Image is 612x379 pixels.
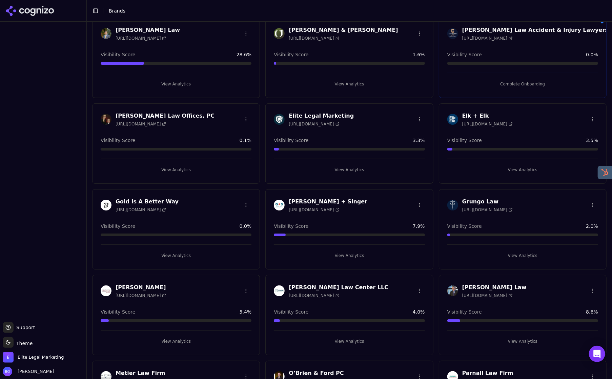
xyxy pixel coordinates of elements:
img: Herman Law [101,285,111,296]
span: [URL][DOMAIN_NAME] [289,207,339,213]
span: Visibility Score [274,51,308,58]
button: View Analytics [101,79,251,89]
span: [URL][DOMAIN_NAME] [462,207,513,213]
span: 8.6 % [586,308,598,315]
span: 0.0 % [586,51,598,58]
button: View Analytics [274,164,425,175]
img: Cohen & Jaffe [274,28,285,39]
nav: breadcrumb [109,7,125,14]
button: View Analytics [447,336,598,347]
span: [URL][DOMAIN_NAME] [289,36,339,41]
span: 5.4 % [240,308,252,315]
img: Crossman Law Offices, PC [101,114,111,125]
span: [URL][DOMAIN_NAME] [462,293,513,298]
button: Complete Onboarding [447,79,598,89]
img: Elite Legal Marketing [274,114,285,125]
button: View Analytics [447,250,598,261]
h3: Metier Law Firm [116,369,166,377]
div: Open Intercom Messenger [589,346,605,362]
span: Visibility Score [101,51,135,58]
button: View Analytics [101,164,251,175]
span: 4.0 % [413,308,425,315]
h3: [PERSON_NAME] & [PERSON_NAME] [289,26,398,34]
img: Goldblatt + Singer [274,200,285,211]
button: View Analytics [101,250,251,261]
span: 2.0 % [586,223,598,230]
h3: [PERSON_NAME] Law [116,26,180,34]
span: 0.1 % [240,137,252,144]
span: Visibility Score [274,137,308,144]
span: 1.6 % [413,51,425,58]
button: View Analytics [274,79,425,89]
button: View Analytics [274,336,425,347]
h3: [PERSON_NAME] [116,283,166,292]
img: Gold Is A Better Way [101,200,111,211]
span: Visibility Score [101,308,135,315]
img: Elk + Elk [447,114,458,125]
span: Visibility Score [101,223,135,230]
img: Colburn Law Accident & Injury Lawyers [447,28,458,39]
span: Visibility Score [447,308,482,315]
span: 28.6 % [237,51,251,58]
img: Levine Law Center LLC [274,285,285,296]
span: Visibility Score [447,137,482,144]
h3: Grungo Law [462,198,513,206]
span: Visibility Score [447,51,482,58]
img: Cannon Law [101,28,111,39]
img: Grungo Law [447,200,458,211]
span: Elite Legal Marketing [18,354,64,360]
span: Support [14,324,35,331]
h3: [PERSON_NAME] Law Center LLC [289,283,388,292]
button: View Analytics [101,336,251,347]
h3: [PERSON_NAME] Law Accident & Injury Lawyers [462,26,609,34]
span: Visibility Score [274,223,308,230]
span: [URL][DOMAIN_NAME] [116,207,166,213]
button: View Analytics [274,250,425,261]
img: Brian Gomez [3,367,12,376]
span: [URL][DOMAIN_NAME] [116,293,166,298]
span: [URL][DOMAIN_NAME] [289,121,339,127]
img: Elite Legal Marketing [3,352,14,363]
span: Theme [14,341,33,346]
span: [URL][DOMAIN_NAME] [116,36,166,41]
h3: Parnall Law Firm [462,369,513,377]
button: View Analytics [447,164,598,175]
span: [URL][DOMAIN_NAME] [462,121,513,127]
span: Visibility Score [447,223,482,230]
span: 3.5 % [586,137,598,144]
span: Visibility Score [101,137,135,144]
h3: [PERSON_NAME] Law Offices, PC [116,112,215,120]
span: [URL][DOMAIN_NAME] [116,121,166,127]
span: [URL][DOMAIN_NAME] [462,36,513,41]
span: [URL][DOMAIN_NAME] [289,293,339,298]
button: Open user button [3,367,54,376]
h3: [PERSON_NAME] Law [462,283,527,292]
span: [PERSON_NAME] [15,368,54,375]
span: 0.0 % [240,223,252,230]
span: Visibility Score [274,308,308,315]
h3: Gold Is A Better Way [116,198,179,206]
button: Open organization switcher [3,352,64,363]
h3: Elite Legal Marketing [289,112,354,120]
span: 7.9 % [413,223,425,230]
img: Malman Law [447,285,458,296]
h3: [PERSON_NAME] + Singer [289,198,367,206]
span: Brands [109,8,125,14]
h3: Elk + Elk [462,112,513,120]
span: 3.3 % [413,137,425,144]
h3: O’Brien & Ford PC [289,369,344,377]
